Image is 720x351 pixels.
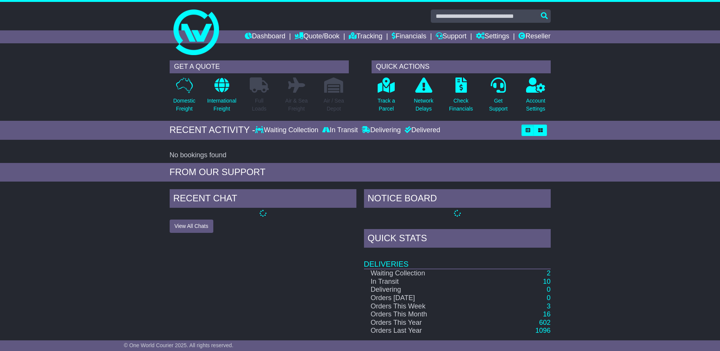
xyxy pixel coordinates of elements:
p: Track a Parcel [378,97,395,113]
a: InternationalFreight [207,77,237,117]
p: Full Loads [250,97,269,113]
div: Waiting Collection [255,126,320,134]
p: Get Support [489,97,507,113]
a: CheckFinancials [449,77,473,117]
p: Account Settings [526,97,545,113]
div: RECENT ACTIVITY - [170,125,255,136]
a: AccountSettings [526,77,546,117]
a: NetworkDelays [413,77,433,117]
td: Orders Last Year [364,327,468,335]
div: In Transit [320,126,360,134]
a: 16 [543,310,550,318]
td: Delivering [364,286,468,294]
a: GetSupport [488,77,508,117]
a: Dashboard [245,30,285,43]
span: © One World Courier 2025. All rights reserved. [124,342,233,348]
td: Orders This Year [364,319,468,327]
div: Quick Stats [364,229,551,250]
div: QUICK ACTIONS [372,60,551,73]
td: Waiting Collection [364,269,468,278]
p: Check Financials [449,97,473,113]
div: NOTICE BOARD [364,189,551,210]
a: Tracking [349,30,382,43]
a: 602 [539,319,550,326]
div: No bookings found [170,151,551,160]
td: Orders [DATE] [364,294,468,302]
div: RECENT CHAT [170,189,356,210]
p: International Freight [207,97,236,113]
a: Settings [476,30,509,43]
a: Support [436,30,466,43]
p: Domestic Freight [173,97,195,113]
a: 3 [547,302,550,310]
div: GET A QUOTE [170,60,349,73]
div: FROM OUR SUPPORT [170,167,551,178]
td: In Transit [364,278,468,286]
a: Reseller [518,30,550,43]
p: Air / Sea Depot [324,97,344,113]
a: Financials [392,30,426,43]
div: Delivered [403,126,440,134]
a: 10 [543,278,550,285]
td: Deliveries [364,250,551,269]
p: Network Delays [414,97,433,113]
div: Delivering [360,126,403,134]
a: Quote/Book [295,30,339,43]
a: DomesticFreight [173,77,195,117]
a: 0 [547,286,550,293]
a: 1096 [535,327,550,334]
p: Air & Sea Freight [285,97,308,113]
button: View All Chats [170,220,213,233]
a: Track aParcel [377,77,395,117]
td: Orders This Month [364,310,468,319]
td: Orders This Week [364,302,468,311]
a: 0 [547,294,550,302]
a: 2 [547,269,550,277]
